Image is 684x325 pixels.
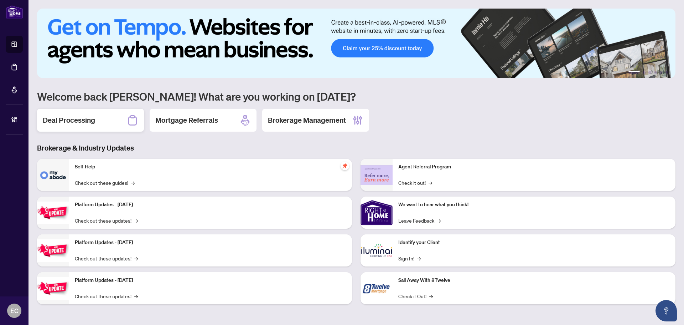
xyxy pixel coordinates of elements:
[155,115,218,125] h2: Mortgage Referrals
[75,163,346,171] p: Self-Help
[37,239,69,262] img: Platform Updates - July 8, 2025
[361,234,393,266] img: Identify your Client
[134,217,138,224] span: →
[655,300,677,321] button: Open asap
[37,9,675,78] img: Slide 0
[75,254,138,262] a: Check out these updates!→
[75,276,346,284] p: Platform Updates - [DATE]
[665,71,668,74] button: 6
[361,272,393,304] img: Sail Away With 8Twelve
[398,276,670,284] p: Sail Away With 8Twelve
[417,254,421,262] span: →
[10,306,19,316] span: EC
[398,179,432,187] a: Check it out!→
[37,159,69,191] img: Self-Help
[398,292,433,300] a: Check it Out!→
[75,292,138,300] a: Check out these updates!→
[398,217,441,224] a: Leave Feedback→
[75,179,135,187] a: Check out these guides!→
[429,179,432,187] span: →
[37,90,675,103] h1: Welcome back [PERSON_NAME]! What are you working on [DATE]?
[398,239,670,247] p: Identify your Client
[437,217,441,224] span: →
[398,201,670,209] p: We want to hear what you think!
[37,277,69,300] img: Platform Updates - June 23, 2025
[660,71,663,74] button: 5
[6,5,23,19] img: logo
[75,217,138,224] a: Check out these updates!→
[648,71,651,74] button: 3
[134,254,138,262] span: →
[37,143,675,153] h3: Brokerage & Industry Updates
[75,239,346,247] p: Platform Updates - [DATE]
[398,163,670,171] p: Agent Referral Program
[361,197,393,229] img: We want to hear what you think!
[628,71,640,74] button: 1
[37,202,69,224] img: Platform Updates - July 21, 2025
[429,292,433,300] span: →
[341,162,349,170] span: pushpin
[131,179,135,187] span: →
[268,115,346,125] h2: Brokerage Management
[643,71,646,74] button: 2
[43,115,95,125] h2: Deal Processing
[361,165,393,185] img: Agent Referral Program
[398,254,421,262] a: Sign In!→
[654,71,657,74] button: 4
[134,292,138,300] span: →
[75,201,346,209] p: Platform Updates - [DATE]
